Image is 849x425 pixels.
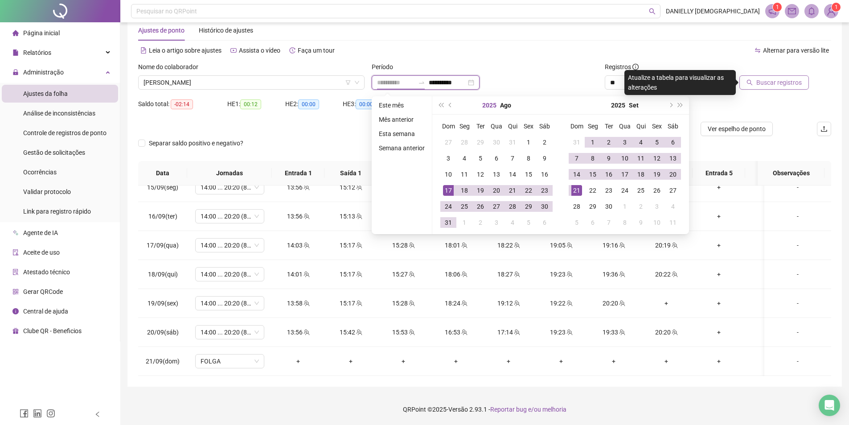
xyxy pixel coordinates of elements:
[601,150,617,166] td: 2025-09-09
[633,118,649,134] th: Qui
[752,211,791,221] div: +
[521,182,537,198] td: 2025-08-22
[472,118,488,134] th: Ter
[488,150,504,166] td: 2025-08-06
[601,182,617,198] td: 2025-09-23
[571,201,582,212] div: 28
[459,153,470,164] div: 4
[649,166,665,182] td: 2025-09-19
[138,161,187,186] th: Data
[633,150,649,166] td: 2025-09-11
[585,198,601,215] td: 2025-09-29
[537,166,553,182] td: 2025-08-16
[571,185,582,196] div: 21
[475,169,486,180] div: 12
[603,169,614,180] div: 16
[665,215,681,231] td: 2025-10-11
[617,215,633,231] td: 2025-10-08
[824,4,838,18] img: 89256
[636,201,646,212] div: 2
[201,355,259,368] span: FOLGA
[633,198,649,215] td: 2025-10-02
[652,153,662,164] div: 12
[585,166,601,182] td: 2025-09-15
[587,185,598,196] div: 22
[279,240,317,250] div: 14:03
[504,134,521,150] td: 2025-07-31
[23,90,68,97] span: Ajustes da folha
[539,217,550,228] div: 6
[507,185,518,196] div: 21
[171,99,193,109] span: -02:14
[601,118,617,134] th: Ter
[443,153,454,164] div: 3
[354,80,360,85] span: down
[201,239,259,252] span: 14:00 ... 20:20 (8 HORAS)
[355,184,362,190] span: team
[537,134,553,150] td: 2025-08-02
[199,27,253,34] span: Histórico de ajustes
[633,166,649,182] td: 2025-09-18
[472,166,488,182] td: 2025-08-12
[488,134,504,150] td: 2025-07-30
[605,62,639,72] span: Registros
[440,198,456,215] td: 2025-08-24
[472,215,488,231] td: 2025-09-02
[649,8,656,15] span: search
[768,7,776,15] span: notification
[303,184,310,190] span: team
[298,47,335,54] span: Faça um tour
[523,153,534,164] div: 8
[571,169,582,180] div: 14
[649,150,665,166] td: 2025-09-12
[601,166,617,182] td: 2025-09-16
[617,166,633,182] td: 2025-09-17
[504,118,521,134] th: Qui
[443,169,454,180] div: 10
[585,182,601,198] td: 2025-09-22
[140,47,147,54] span: file-text
[440,215,456,231] td: 2025-08-31
[475,217,486,228] div: 2
[665,166,681,182] td: 2025-09-20
[569,198,585,215] td: 2025-09-28
[475,153,486,164] div: 5
[771,182,824,192] div: -
[603,185,614,196] div: 23
[456,134,472,150] td: 2025-07-28
[652,185,662,196] div: 26
[446,96,455,114] button: prev-year
[418,79,425,86] span: swap-right
[665,118,681,134] th: Sáb
[145,138,247,148] span: Separar saldo positivo e negativo?
[756,78,802,87] span: Buscar registros
[652,137,662,148] div: 5
[808,7,816,15] span: bell
[187,161,272,186] th: Jornadas
[488,166,504,182] td: 2025-08-13
[201,210,259,223] span: 14:00 ... 20:20 (8 HORAS)
[571,153,582,164] div: 7
[491,217,502,228] div: 3
[763,47,829,54] span: Alternar para versão lite
[507,169,518,180] div: 14
[668,185,678,196] div: 27
[619,153,630,164] div: 10
[693,161,745,186] th: Entrada 5
[765,168,817,178] span: Observações
[138,62,204,72] label: Nome do colaborador
[456,182,472,198] td: 2025-08-18
[491,137,502,148] div: 30
[456,198,472,215] td: 2025-08-25
[23,49,51,56] span: Relatórios
[440,166,456,182] td: 2025-08-10
[539,153,550,164] div: 9
[835,4,838,10] span: 1
[355,213,362,219] span: team
[619,217,630,228] div: 8
[521,118,537,134] th: Sex
[571,217,582,228] div: 5
[668,169,678,180] div: 20
[472,150,488,166] td: 2025-08-05
[138,27,185,34] span: Ajustes de ponto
